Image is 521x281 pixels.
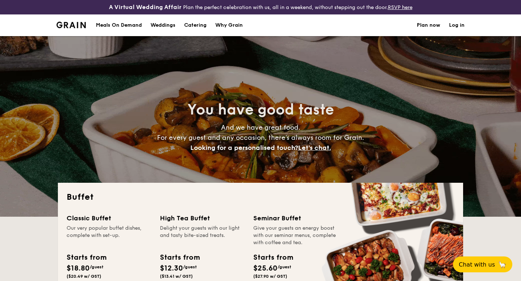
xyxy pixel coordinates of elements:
[187,101,334,118] span: You have good taste
[151,14,175,36] div: Weddings
[67,213,151,223] div: Classic Buffet
[183,264,197,269] span: /guest
[67,225,151,246] div: Our very popular buffet dishes, complete with set-up.
[459,261,495,268] span: Chat with us
[211,14,247,36] a: Why Grain
[449,14,465,36] a: Log in
[253,264,278,273] span: $25.60
[253,252,293,263] div: Starts from
[87,3,434,12] div: Plan the perfect celebration with us, all in a weekend, without stepping out the door.
[146,14,180,36] a: Weddings
[190,144,298,152] span: Looking for a personalised touch?
[96,14,142,36] div: Meals On Demand
[180,14,211,36] a: Catering
[67,264,90,273] span: $18.80
[253,213,338,223] div: Seminar Buffet
[417,14,440,36] a: Plan now
[160,225,245,246] div: Delight your guests with our light and tasty bite-sized treats.
[253,225,338,246] div: Give your guests an energy boost with our seminar menus, complete with coffee and tea.
[298,144,331,152] span: Let's chat.
[92,14,146,36] a: Meals On Demand
[56,22,86,28] img: Grain
[498,260,507,269] span: 🦙
[184,14,207,36] h1: Catering
[56,22,86,28] a: Logotype
[157,124,364,152] span: And we have great food. For every guest and any occasion, there’s always room for Grain.
[388,4,412,10] a: RSVP here
[109,3,182,12] h4: A Virtual Wedding Affair
[453,256,512,272] button: Chat with us🦙
[215,14,243,36] div: Why Grain
[90,264,103,269] span: /guest
[160,252,199,263] div: Starts from
[67,191,454,203] h2: Buffet
[253,274,287,279] span: ($27.90 w/ GST)
[278,264,291,269] span: /guest
[160,213,245,223] div: High Tea Buffet
[67,252,106,263] div: Starts from
[160,274,193,279] span: ($13.41 w/ GST)
[67,274,101,279] span: ($20.49 w/ GST)
[160,264,183,273] span: $12.30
